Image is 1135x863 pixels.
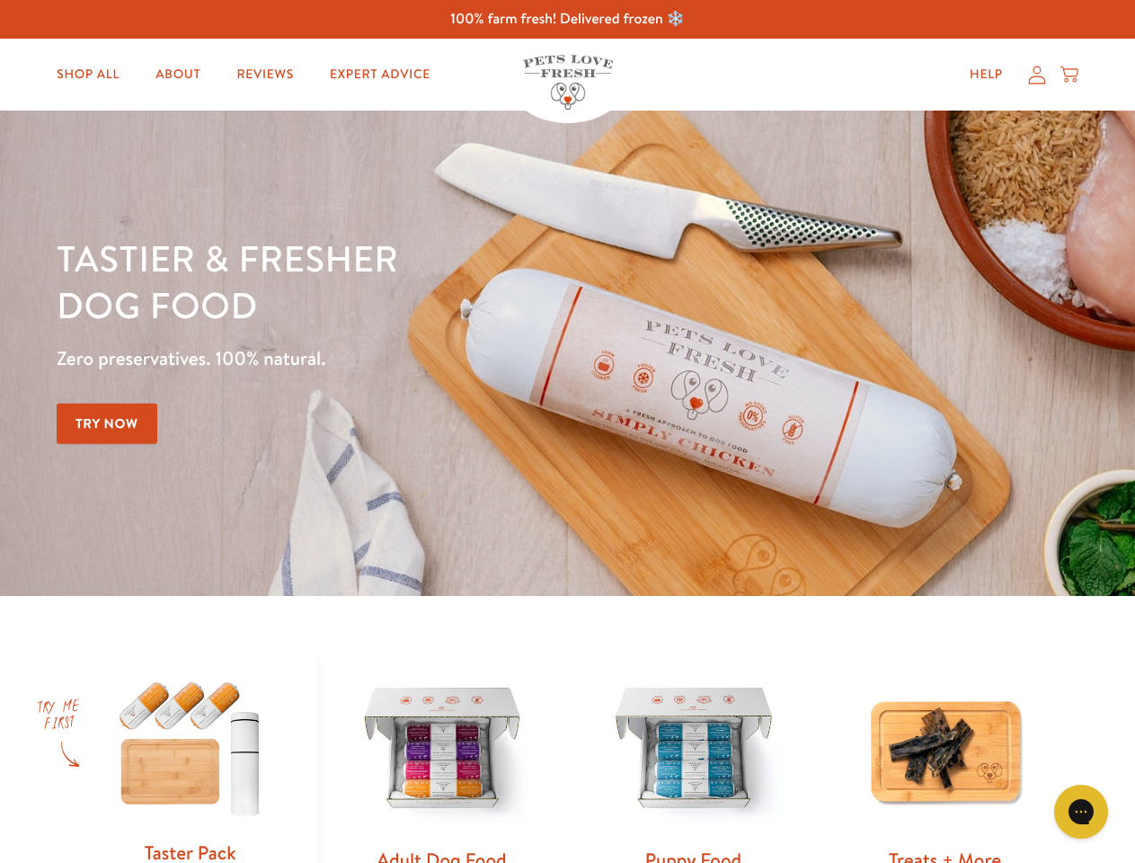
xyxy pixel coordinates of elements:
[523,55,613,110] img: Pets Love Fresh
[141,57,215,93] a: About
[57,235,738,328] h1: Tastier & fresher dog food
[57,343,738,375] p: Zero preservatives. 100% natural.
[57,404,157,444] a: Try Now
[42,57,134,93] a: Shop All
[315,57,445,93] a: Expert Advice
[1045,778,1117,845] iframe: Gorgias live chat messenger
[955,57,1017,93] a: Help
[222,57,307,93] a: Reviews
